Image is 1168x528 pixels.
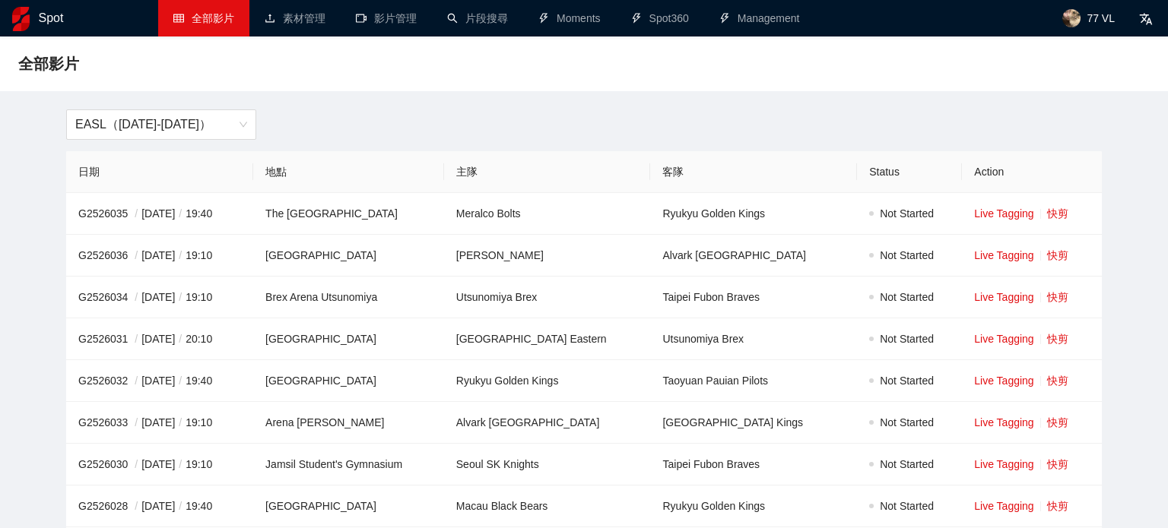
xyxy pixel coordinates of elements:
td: Utsunomiya Brex [650,318,857,360]
td: Meralco Bolts [444,193,651,235]
span: Not Started [880,333,934,345]
a: 快剪 [1047,249,1068,261]
td: Alvark [GEOGRAPHIC_DATA] [444,402,651,444]
td: G2526032 [DATE] 19:40 [66,360,253,402]
img: avatar [1062,9,1081,27]
td: [GEOGRAPHIC_DATA] [253,360,444,402]
span: 全部影片 [18,52,79,76]
span: / [131,416,141,428]
a: Live Tagging [974,333,1033,345]
a: Live Tagging [974,249,1033,261]
td: Jamsil Student's Gymnasium [253,444,444,485]
a: Live Tagging [974,458,1033,470]
a: video-camera影片管理 [356,12,417,24]
td: Seoul SK Knights [444,444,651,485]
td: Taipei Fubon Braves [650,277,857,318]
td: G2526033 [DATE] 19:10 [66,402,253,444]
span: / [175,458,186,470]
th: 地點 [253,151,444,193]
span: / [131,375,141,387]
a: 快剪 [1047,207,1068,220]
a: thunderboltManagement [719,12,800,24]
span: / [175,375,186,387]
span: Not Started [880,416,934,428]
td: G2526028 [DATE] 19:40 [66,485,253,527]
span: table [173,13,184,24]
span: Not Started [880,249,934,261]
span: / [131,458,141,470]
td: G2526030 [DATE] 19:10 [66,444,253,485]
td: G2526034 [DATE] 19:10 [66,277,253,318]
td: Ryukyu Golden Kings [444,360,651,402]
span: Not Started [880,458,934,470]
a: Live Tagging [974,291,1033,303]
td: Arena [PERSON_NAME] [253,402,444,444]
a: thunderboltSpot360 [631,12,689,24]
a: Live Tagging [974,375,1033,387]
span: / [175,333,186,345]
span: / [131,207,141,220]
span: / [175,249,186,261]
th: 日期 [66,151,253,193]
a: search片段搜尋 [447,12,508,24]
td: [GEOGRAPHIC_DATA] [253,318,444,360]
span: / [131,500,141,512]
a: 快剪 [1047,416,1068,428]
a: 快剪 [1047,333,1068,345]
td: G2526035 [DATE] 19:40 [66,193,253,235]
th: Status [857,151,962,193]
span: / [175,207,186,220]
a: thunderboltMoments [538,12,601,24]
td: Taipei Fubon Braves [650,444,857,485]
td: The [GEOGRAPHIC_DATA] [253,193,444,235]
td: [GEOGRAPHIC_DATA] Eastern [444,318,651,360]
span: EASL（2025-2026） [75,110,247,139]
span: / [175,291,186,303]
td: Ryukyu Golden Kings [650,193,857,235]
td: Brex Arena Utsunomiya [253,277,444,318]
img: logo [12,7,30,31]
td: [PERSON_NAME] [444,235,651,277]
td: G2526031 [DATE] 20:10 [66,318,253,360]
td: [GEOGRAPHIC_DATA] [253,485,444,527]
td: Taoyuan Pauian Pilots [650,360,857,402]
th: 主隊 [444,151,651,193]
td: G2526036 [DATE] 19:10 [66,235,253,277]
a: Live Tagging [974,500,1033,512]
span: Not Started [880,207,934,220]
span: / [131,291,141,303]
td: [GEOGRAPHIC_DATA] [253,235,444,277]
td: Ryukyu Golden Kings [650,485,857,527]
span: / [131,249,141,261]
a: 快剪 [1047,458,1068,470]
span: Not Started [880,500,934,512]
a: 快剪 [1047,375,1068,387]
span: / [175,416,186,428]
td: [GEOGRAPHIC_DATA] Kings [650,402,857,444]
span: 全部影片 [192,12,234,24]
th: 客隊 [650,151,857,193]
td: Alvark [GEOGRAPHIC_DATA] [650,235,857,277]
a: Live Tagging [974,207,1033,220]
a: upload素材管理 [265,12,325,24]
td: Utsunomiya Brex [444,277,651,318]
span: Not Started [880,375,934,387]
a: 快剪 [1047,500,1068,512]
a: 快剪 [1047,291,1068,303]
td: Macau Black Bears [444,485,651,527]
a: Live Tagging [974,416,1033,428]
span: / [175,500,186,512]
span: Not Started [880,291,934,303]
span: / [131,333,141,345]
th: Action [962,151,1102,193]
